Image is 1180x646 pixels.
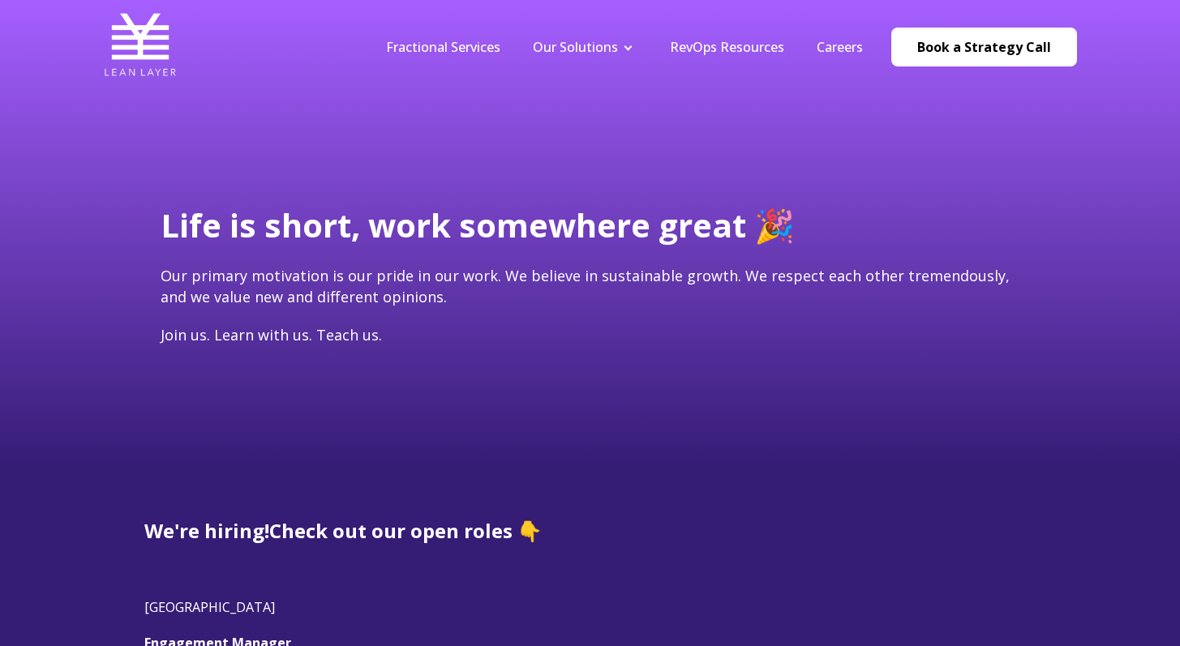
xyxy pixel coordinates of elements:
[817,38,863,56] a: Careers
[144,517,269,544] span: We're hiring!
[533,38,618,56] a: Our Solutions
[161,266,1010,306] span: Our primary motivation is our pride in our work. We believe in sustainable growth. We respect eac...
[670,38,784,56] a: RevOps Resources
[161,325,382,344] span: Join us. Learn with us. Teach us.
[144,598,275,616] span: [GEOGRAPHIC_DATA]
[104,8,177,81] img: Lean Layer Logo
[386,38,500,56] a: Fractional Services
[370,38,879,56] div: Navigation Menu
[161,203,795,247] span: Life is short, work somewhere great 🎉
[891,28,1077,66] a: Book a Strategy Call
[269,517,542,544] span: Check out our open roles 👇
